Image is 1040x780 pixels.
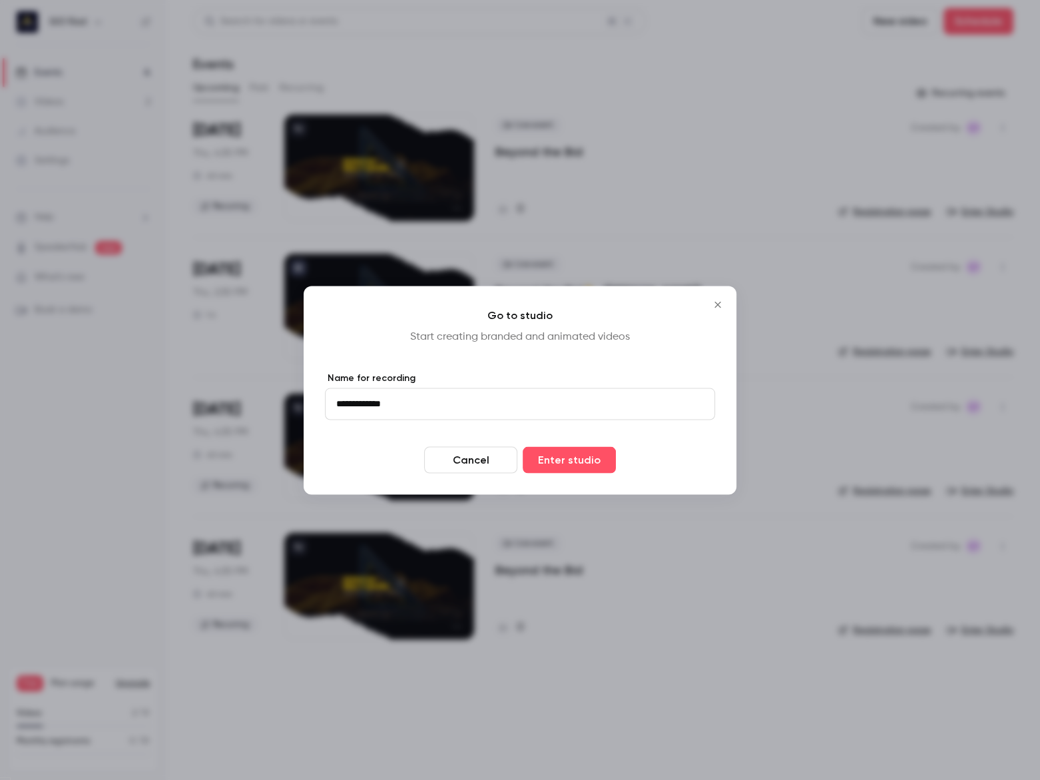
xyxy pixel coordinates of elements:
label: Name for recording [325,371,715,384]
h4: Go to studio [325,307,715,323]
button: Enter studio [523,446,616,473]
button: Close [704,291,731,318]
p: Start creating branded and animated videos [325,328,715,344]
button: Cancel [424,446,517,473]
